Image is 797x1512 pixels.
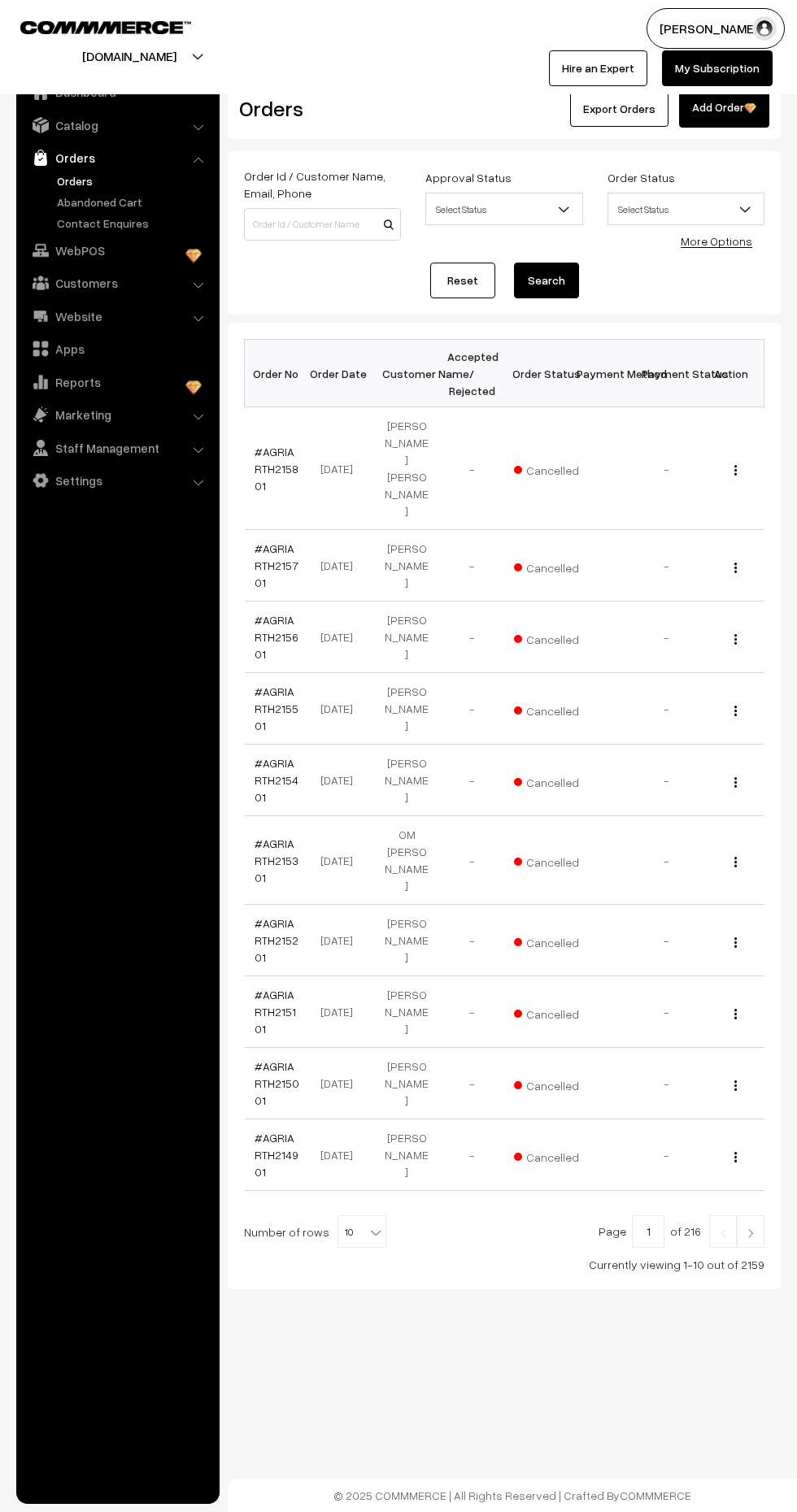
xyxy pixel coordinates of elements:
[634,530,699,602] td: -
[514,458,595,479] span: Cancelled
[338,1215,386,1248] span: 10
[244,1256,764,1273] div: Currently viewing 1-10 out of 2159
[20,143,214,172] a: Orders
[309,1119,374,1191] td: [DATE]
[309,745,374,816] td: [DATE]
[244,208,401,241] input: Order Id / Customer Name / Customer Email / Customer Phone
[20,21,191,33] img: COMMMERCE
[255,613,298,661] a: #AGRIARTH215601
[20,367,214,397] a: Reports
[255,1059,299,1107] a: #AGRIARTH215001
[608,195,764,224] span: Select Status
[743,1228,758,1238] img: Right
[634,905,699,976] td: -
[734,937,737,948] img: Menu
[374,816,439,905] td: OM [PERSON_NAME]
[608,169,675,186] label: Order Status
[634,673,699,745] td: -
[425,169,512,186] label: Approval Status
[634,1048,699,1119] td: -
[734,563,737,573] img: Menu
[514,770,595,791] span: Cancelled
[255,988,296,1036] a: #AGRIARTH215101
[734,1080,737,1091] img: Menu
[734,1009,737,1019] img: Menu
[255,756,298,804] a: #AGRIARTH215401
[53,215,214,232] a: Contact Enquires
[439,745,504,816] td: -
[439,673,504,745] td: -
[634,340,699,407] th: Payment Status
[439,340,504,407] th: Accepted / Rejected
[734,1152,737,1162] img: Menu
[309,673,374,745] td: [DATE]
[430,263,495,298] a: Reset
[309,340,374,407] th: Order Date
[439,905,504,976] td: -
[374,905,439,976] td: [PERSON_NAME]
[374,340,439,407] th: Customer Name
[439,1048,504,1119] td: -
[374,407,439,530] td: [PERSON_NAME] [PERSON_NAME]
[504,340,569,407] th: Order Status
[662,50,773,86] a: My Subscription
[20,111,214,140] a: Catalog
[374,530,439,602] td: [PERSON_NAME]
[734,706,737,716] img: Menu
[634,976,699,1048] td: -
[514,1073,595,1094] span: Cancelled
[514,1145,595,1166] span: Cancelled
[679,89,769,128] a: Add Order
[20,16,163,36] a: COMMMERCE
[634,602,699,673] td: -
[374,602,439,673] td: [PERSON_NAME]
[309,1048,374,1119] td: [DATE]
[309,407,374,530] td: [DATE]
[20,466,214,495] a: Settings
[309,905,374,976] td: [DATE]
[439,976,504,1048] td: -
[734,634,737,645] img: Menu
[734,857,737,867] img: Menu
[309,976,374,1048] td: [DATE]
[620,1488,691,1502] a: COMMMERCE
[374,1048,439,1119] td: [PERSON_NAME]
[255,445,298,493] a: #AGRIARTH215801
[514,698,595,719] span: Cancelled
[53,193,214,211] a: Abandoned Cart
[439,1119,504,1191] td: -
[20,268,214,298] a: Customers
[734,465,737,476] img: Menu
[53,172,214,189] a: Orders
[20,236,214,265] a: WebPOS
[439,602,504,673] td: -
[634,745,699,816] td: -
[634,1119,699,1191] td: -
[716,1228,730,1238] img: Left
[426,195,581,224] span: Select Status
[514,1001,595,1023] span: Cancelled
[374,673,439,745] td: [PERSON_NAME]
[20,334,214,363] a: Apps
[569,340,634,407] th: Payment Method
[570,91,669,127] button: Export Orders
[338,1216,385,1249] span: 10
[608,193,764,225] span: Select Status
[514,627,595,648] span: Cancelled
[734,777,737,788] img: Menu
[20,400,214,429] a: Marketing
[514,849,595,871] span: Cancelled
[255,836,298,884] a: #AGRIARTH215301
[647,8,785,49] button: [PERSON_NAME]
[255,916,298,964] a: #AGRIARTH215201
[25,36,233,76] button: [DOMAIN_NAME]
[245,340,310,407] th: Order No
[309,530,374,602] td: [DATE]
[439,530,504,602] td: -
[239,96,399,121] h2: Orders
[439,407,504,530] td: -
[20,433,214,463] a: Staff Management
[255,1131,298,1179] a: #AGRIARTH214901
[244,167,401,202] label: Order Id / Customer Name, Email, Phone
[599,1224,626,1238] span: Page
